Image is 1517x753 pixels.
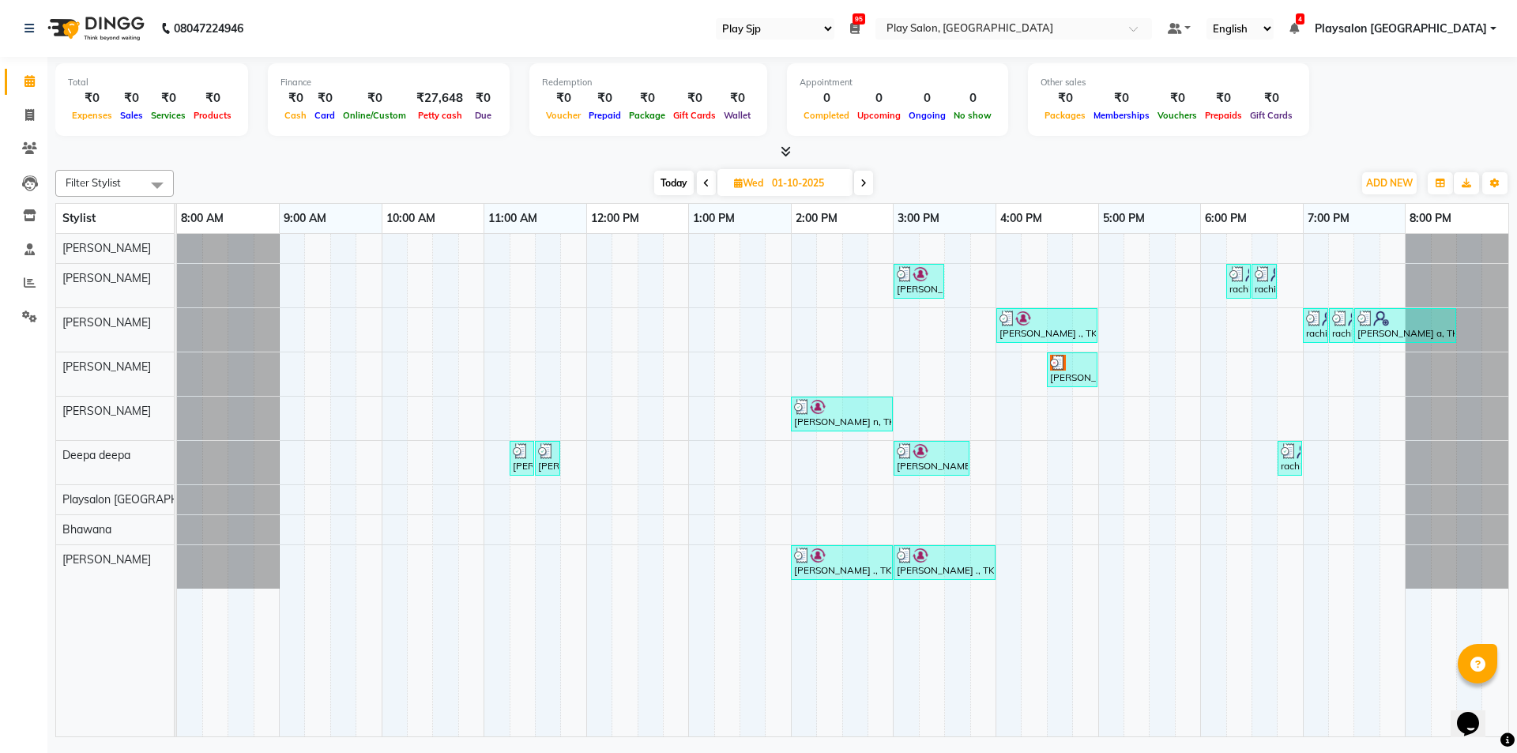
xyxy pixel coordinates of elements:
[792,548,891,578] div: [PERSON_NAME] ., TK02, 02:00 PM-03:00 PM, Hair Cut [DEMOGRAPHIC_DATA] (Senior Stylist)
[116,110,147,121] span: Sales
[116,89,147,107] div: ₹0
[469,89,497,107] div: ₹0
[410,89,469,107] div: ₹27,648
[542,76,755,89] div: Redemption
[1099,207,1149,230] a: 5:00 PM
[1041,89,1090,107] div: ₹0
[625,89,669,107] div: ₹0
[147,110,190,121] span: Services
[1041,110,1090,121] span: Packages
[280,89,311,107] div: ₹0
[1253,266,1275,296] div: rachita g, TK07, 06:30 PM-06:45 PM, Threading-Upper Lip
[905,110,950,121] span: Ongoing
[542,110,585,121] span: Voucher
[720,89,755,107] div: ₹0
[68,110,116,121] span: Expenses
[339,110,410,121] span: Online/Custom
[1315,21,1487,37] span: Playsalon [GEOGRAPHIC_DATA]
[853,89,905,107] div: 0
[1041,76,1297,89] div: Other sales
[767,171,846,195] input: 2025-10-01
[62,360,151,374] span: [PERSON_NAME]
[654,171,694,195] span: Today
[339,89,410,107] div: ₹0
[950,89,996,107] div: 0
[536,443,559,473] div: [PERSON_NAME] ., TK03, 11:30 AM-11:45 AM, Threading-Eye Brow Shaping
[62,552,151,567] span: [PERSON_NAME]
[382,207,439,230] a: 10:00 AM
[585,110,625,121] span: Prepaid
[1304,311,1327,341] div: rachita g, TK07, 07:00 PM-07:15 PM, Threading-Eye Brow Shaping
[62,448,130,462] span: Deepa deepa
[414,110,466,121] span: Petty cash
[1296,13,1304,24] span: 4
[1154,89,1201,107] div: ₹0
[1289,21,1299,36] a: 4
[174,6,243,51] b: 08047224946
[998,311,1096,341] div: [PERSON_NAME] ., TK05, 04:00 PM-05:00 PM, Spa pedicure
[311,89,339,107] div: ₹0
[1048,355,1096,385] div: [PERSON_NAME], TK06, 04:30 PM-05:00 PM, Nail extension removal
[669,89,720,107] div: ₹0
[905,89,950,107] div: 0
[587,207,643,230] a: 12:00 PM
[1406,207,1455,230] a: 8:00 PM
[1090,89,1154,107] div: ₹0
[689,207,739,230] a: 1:00 PM
[1246,89,1297,107] div: ₹0
[1090,110,1154,121] span: Memberships
[669,110,720,121] span: Gift Cards
[1362,172,1417,194] button: ADD NEW
[800,89,853,107] div: 0
[895,548,994,578] div: [PERSON_NAME] ., TK05, 03:00 PM-04:00 PM, Hair Cut [DEMOGRAPHIC_DATA] (Senior Stylist)
[1279,443,1301,473] div: rachita g, TK07, 06:45 PM-07:00 PM, Threading-Eye Brow Shaping
[894,207,943,230] a: 3:00 PM
[853,13,865,24] span: 95
[147,89,190,107] div: ₹0
[177,207,228,230] a: 8:00 AM
[68,89,116,107] div: ₹0
[792,207,841,230] a: 2:00 PM
[1246,110,1297,121] span: Gift Cards
[720,110,755,121] span: Wallet
[800,76,996,89] div: Appointment
[511,443,533,473] div: [PERSON_NAME] ., TK03, 11:15 AM-11:30 AM, Threading-Upper Lip
[62,211,96,225] span: Stylist
[850,21,860,36] a: 95
[853,110,905,121] span: Upcoming
[311,110,339,121] span: Card
[62,271,151,285] span: [PERSON_NAME]
[280,76,497,89] div: Finance
[471,110,495,121] span: Due
[1331,311,1352,341] div: rachita g, TK07, 07:15 PM-07:30 PM, Threading-[GEOGRAPHIC_DATA]
[1154,110,1201,121] span: Vouchers
[895,443,968,473] div: [PERSON_NAME] ., TK02, 03:00 PM-03:45 PM, Waxing-Full Legs,Waxing Full Arms,Rica waxing under arms
[1201,89,1246,107] div: ₹0
[800,110,853,121] span: Completed
[484,207,541,230] a: 11:00 AM
[1304,207,1353,230] a: 7:00 PM
[62,241,151,255] span: [PERSON_NAME]
[730,177,767,189] span: Wed
[280,207,330,230] a: 9:00 AM
[62,404,151,418] span: [PERSON_NAME]
[792,399,891,429] div: [PERSON_NAME] n, TK04, 02:00 PM-03:00 PM, root touch up (Re growth length) Majirel
[190,89,235,107] div: ₹0
[68,76,235,89] div: Total
[62,315,151,329] span: [PERSON_NAME]
[950,110,996,121] span: No show
[190,110,235,121] span: Products
[66,176,121,189] span: Filter Stylist
[625,110,669,121] span: Package
[1201,110,1246,121] span: Prepaids
[895,266,943,296] div: [PERSON_NAME] n, TK04, 03:00 PM-03:30 PM, Cartridge Wax Half Legs
[585,89,625,107] div: ₹0
[40,6,149,51] img: logo
[996,207,1046,230] a: 4:00 PM
[1356,311,1455,341] div: [PERSON_NAME] a, TK08, 07:30 PM-08:30 PM, Spa pedicure
[62,492,228,506] span: Playsalon [GEOGRAPHIC_DATA]
[1228,266,1249,296] div: rachita g, TK07, 06:15 PM-06:30 PM, Threading-Eye Brow Shaping
[62,522,111,537] span: Bhawana
[542,89,585,107] div: ₹0
[1366,177,1413,189] span: ADD NEW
